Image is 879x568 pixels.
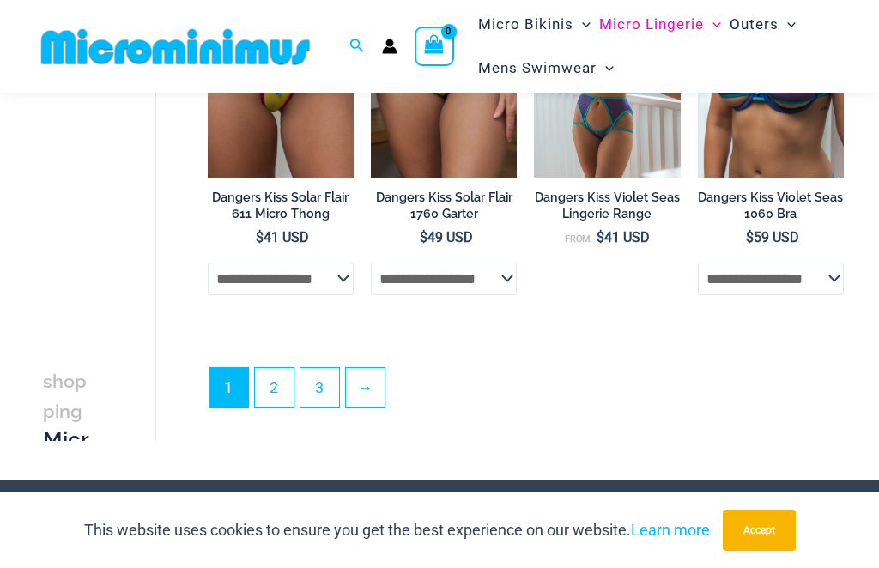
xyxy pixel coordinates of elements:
[692,490,873,508] a: Microminimus Community
[371,190,517,221] h2: Dangers Kiss Solar Flair 1760 Garter
[84,517,710,543] p: This website uses cookies to ensure you get the best experience on our website.
[534,190,680,221] h2: Dangers Kiss Violet Seas Lingerie Range
[420,229,473,245] bdi: 49 USD
[478,3,573,46] span: Micro Bikinis
[474,46,618,90] a: Mens SwimwearMenu ToggleMenu Toggle
[565,233,592,245] span: From:
[746,229,799,245] bdi: 59 USD
[474,3,595,46] a: Micro BikinisMenu ToggleMenu Toggle
[597,229,604,245] span: $
[723,510,796,551] button: Accept
[255,368,294,407] a: Page 2
[420,229,427,245] span: $
[779,3,796,46] span: Menu Toggle
[631,521,710,539] a: Learn more
[231,490,346,508] a: Terms of Service
[346,368,385,407] a: →
[256,229,309,245] bdi: 41 USD
[300,368,339,407] a: Page 3
[208,190,354,221] h2: Dangers Kiss Solar Flair 611 Micro Thong
[371,190,517,228] a: Dangers Kiss Solar Flair 1760 Garter
[415,27,454,66] a: View Shopping Cart, empty
[43,371,87,422] span: shopping
[534,190,680,228] a: Dangers Kiss Violet Seas Lingerie Range
[698,190,844,221] h2: Dangers Kiss Violet Seas 1060 Bra
[597,229,650,245] bdi: 41 USD
[43,366,95,542] h3: Micro Lingerie
[208,367,844,417] nav: Product Pagination
[725,3,800,46] a: OutersMenu ToggleMenu Toggle
[730,3,779,46] span: Outers
[349,36,365,57] a: Search icon link
[599,3,704,46] span: Micro Lingerie
[746,229,754,245] span: $
[573,3,591,46] span: Menu Toggle
[478,46,597,90] span: Mens Swimwear
[595,3,725,46] a: Micro LingerieMenu ToggleMenu Toggle
[209,368,248,407] span: Page 1
[256,229,264,245] span: $
[34,27,317,66] img: MM SHOP LOGO FLAT
[208,190,354,228] a: Dangers Kiss Solar Flair 611 Micro Thong
[698,190,844,228] a: Dangers Kiss Violet Seas 1060 Bra
[597,46,614,90] span: Menu Toggle
[461,490,597,508] a: Shipping & Handling
[704,3,721,46] span: Menu Toggle
[382,39,397,54] a: Account icon link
